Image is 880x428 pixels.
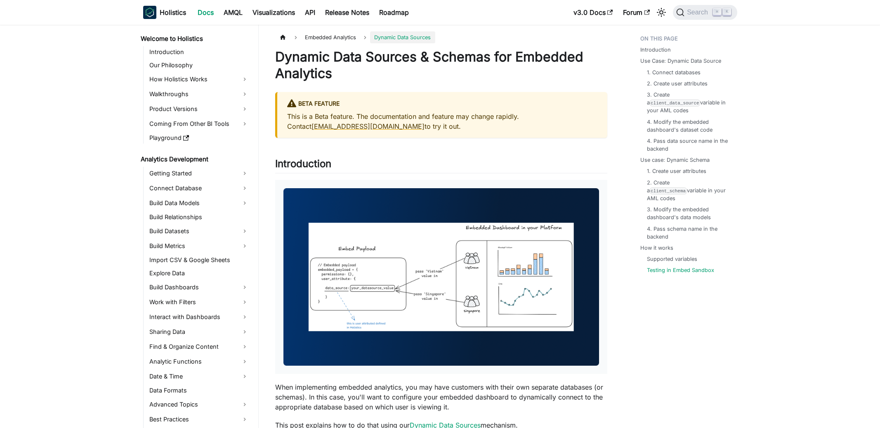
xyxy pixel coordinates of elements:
button: Search (Command+K) [673,5,737,20]
a: Explore Data [147,267,251,279]
a: 1. Create user attributes [647,167,706,175]
div: BETA FEATURE [287,99,597,109]
a: 4. Pass data source name in the backend [647,137,729,153]
a: Use Case: Dynamic Data Source [640,57,721,65]
a: Supported variables [647,255,697,263]
a: Data Formats [147,385,251,396]
a: Build Relationships [147,211,251,223]
a: Sharing Data [147,325,251,338]
a: Work with Filters [147,296,251,309]
p: This is a Beta feature. The documentation and feature may change rapidly. Contact to try it out. [287,111,597,131]
a: Home page [275,31,291,43]
a: Find & Organize Content [147,340,251,353]
a: Date & Time [147,370,251,383]
a: Best Practices [147,413,251,426]
a: Build Data Models [147,196,251,210]
a: Testing in Embed Sandbox [647,266,714,274]
a: Walkthroughs [147,87,251,101]
span: Dynamic Data Sources [370,31,435,43]
a: Interact with Dashboards [147,310,251,324]
a: AMQL [219,6,248,19]
a: Playground [147,132,251,144]
a: 4. Pass schema name in the backend [647,225,729,241]
a: 2. Create user attributes [647,80,708,87]
a: Build Datasets [147,225,251,238]
a: Build Metrics [147,239,251,253]
a: Getting Started [147,167,251,180]
a: Introduction [147,46,251,58]
h2: Introduction [275,158,607,173]
code: client_data_source [650,99,701,106]
span: Embedded Analytics [301,31,360,43]
a: Build Dashboards [147,281,251,294]
a: Our Philosophy [147,59,251,71]
a: Analytics Development [138,154,251,165]
a: Roadmap [374,6,414,19]
code: client_schema [650,187,687,194]
a: Forum [618,6,655,19]
a: 1. Connect databases [647,69,701,76]
a: API [300,6,320,19]
a: Introduction [640,46,671,54]
a: Product Versions [147,102,251,116]
a: How it works [640,244,673,252]
a: Welcome to Holistics [138,33,251,45]
kbd: K [723,8,731,16]
a: How Holistics Works [147,73,251,86]
a: Coming From Other BI Tools [147,117,251,130]
a: Docs [193,6,219,19]
b: Holistics [160,7,186,17]
nav: Docs sidebar [135,25,259,428]
a: 3. Modify the embedded dashboard's data models [647,206,729,221]
button: Switch between dark and light mode (currently light mode) [655,6,668,19]
a: HolisticsHolistics [143,6,186,19]
a: [EMAIL_ADDRESS][DOMAIN_NAME] [311,122,425,130]
a: Import CSV & Google Sheets [147,254,251,266]
a: 4. Modify the embedded dashboard's dataset code [647,118,729,134]
a: Connect Database [147,182,251,195]
a: Use case: Dynamic Schema [640,156,710,164]
kbd: ⌘ [713,8,721,16]
a: Visualizations [248,6,300,19]
img: Holistics [143,6,156,19]
a: Analytic Functions [147,355,251,368]
img: dynamic data source embed [283,188,599,366]
span: Search [684,9,713,16]
a: Advanced Topics [147,398,251,411]
p: When implementing embedded analytics, you may have customers with their own separate databases (o... [275,382,607,412]
a: Release Notes [320,6,374,19]
a: 3. Create aclient_data_sourcevariable in your AML codes [647,91,729,115]
a: v3.0 Docs [569,6,618,19]
nav: Breadcrumbs [275,31,607,43]
h1: Dynamic Data Sources & Schemas for Embedded Analytics [275,49,607,82]
a: 2. Create aclient_schemavariable in your AML codes [647,179,729,203]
